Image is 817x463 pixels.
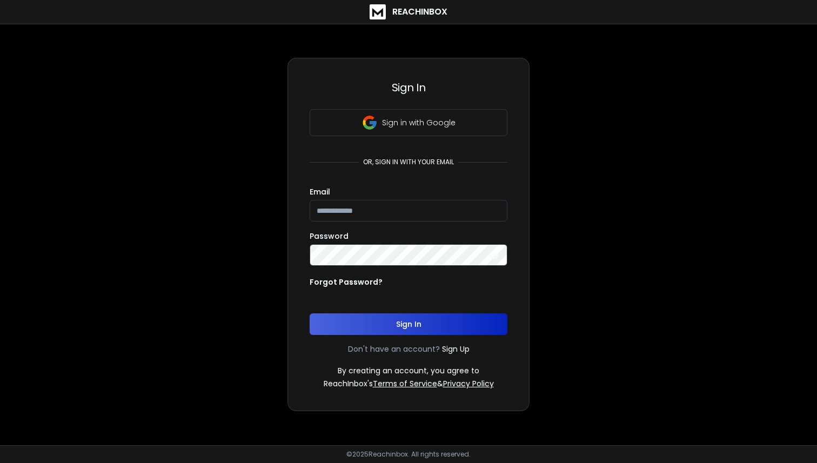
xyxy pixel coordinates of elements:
[382,117,456,128] p: Sign in with Google
[310,313,507,335] button: Sign In
[310,109,507,136] button: Sign in with Google
[370,4,447,19] a: ReachInbox
[392,5,447,18] h1: ReachInbox
[324,378,494,389] p: ReachInbox's &
[348,344,440,354] p: Don't have an account?
[338,365,479,376] p: By creating an account, you agree to
[310,188,330,196] label: Email
[310,80,507,95] h3: Sign In
[370,4,386,19] img: logo
[443,378,494,389] a: Privacy Policy
[359,158,458,166] p: or, sign in with your email
[310,277,383,287] p: Forgot Password?
[373,378,437,389] a: Terms of Service
[346,450,471,459] p: © 2025 Reachinbox. All rights reserved.
[442,344,470,354] a: Sign Up
[310,232,349,240] label: Password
